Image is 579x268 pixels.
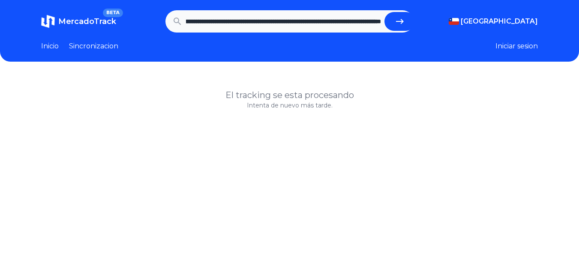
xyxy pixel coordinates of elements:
[41,89,538,101] h1: El tracking se esta procesando
[495,41,538,51] button: Iniciar sesion
[41,41,59,51] a: Inicio
[41,15,55,28] img: MercadoTrack
[58,17,116,26] span: MercadoTrack
[461,16,538,27] span: [GEOGRAPHIC_DATA]
[103,9,123,17] span: BETA
[449,18,459,25] img: Chile
[41,101,538,110] p: Intenta de nuevo más tarde.
[41,15,116,28] a: MercadoTrackBETA
[69,41,118,51] a: Sincronizacion
[449,16,538,27] button: [GEOGRAPHIC_DATA]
